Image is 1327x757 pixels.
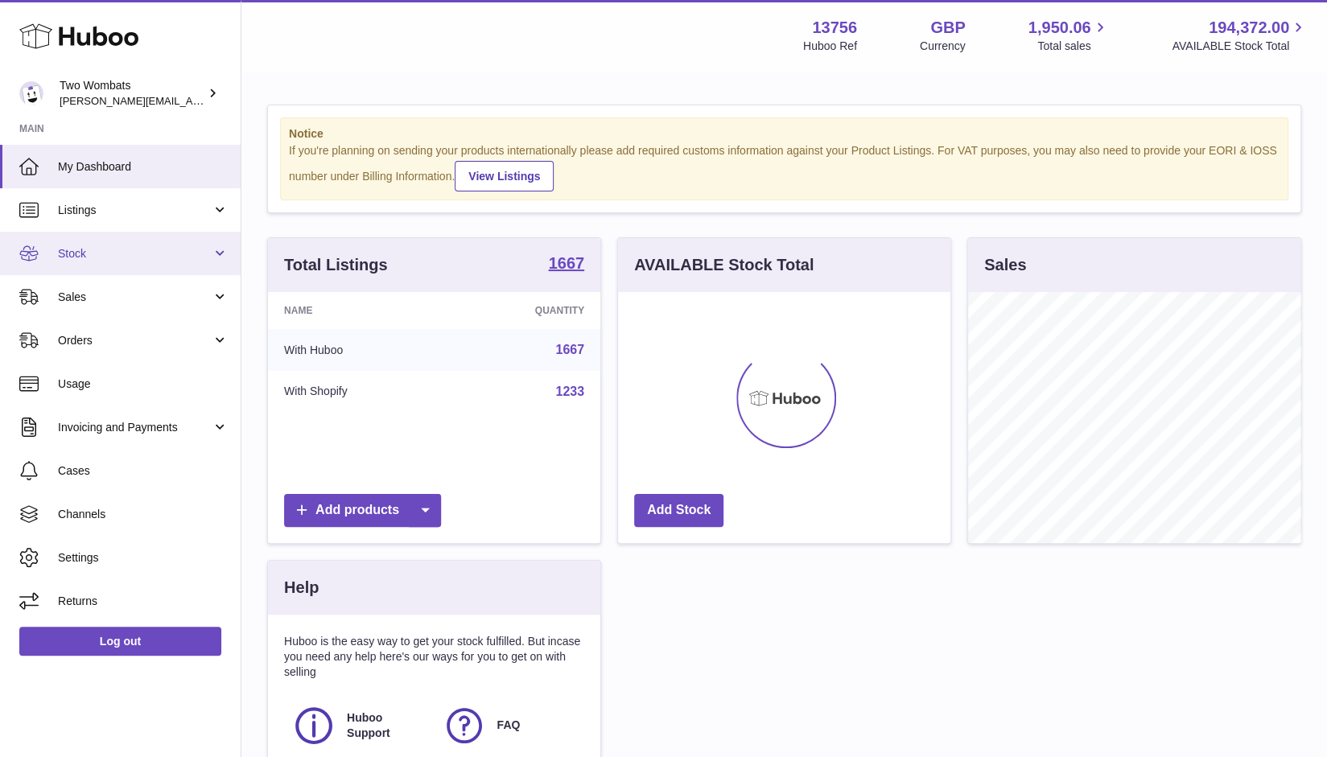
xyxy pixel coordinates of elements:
[284,577,319,599] h3: Help
[1028,17,1091,39] span: 1,950.06
[984,254,1026,276] h3: Sales
[1209,17,1289,39] span: 194,372.00
[58,376,229,392] span: Usage
[60,78,204,109] div: Two Wombats
[289,143,1280,191] div: If you're planning on sending your products internationally please add required customs informati...
[812,17,857,39] strong: 13756
[634,254,814,276] h3: AVAILABLE Stock Total
[58,246,212,261] span: Stock
[634,494,723,527] a: Add Stock
[58,463,229,479] span: Cases
[549,255,585,271] strong: 1667
[455,161,554,191] a: View Listings
[58,290,212,305] span: Sales
[268,292,447,329] th: Name
[1172,39,1308,54] span: AVAILABLE Stock Total
[58,159,229,175] span: My Dashboard
[58,507,229,522] span: Channels
[1172,17,1308,54] a: 194,372.00 AVAILABLE Stock Total
[58,550,229,566] span: Settings
[347,710,425,741] span: Huboo Support
[447,292,600,329] th: Quantity
[292,704,427,747] a: Huboo Support
[549,255,585,274] a: 1667
[920,39,966,54] div: Currency
[1037,39,1109,54] span: Total sales
[443,704,577,747] a: FAQ
[284,494,441,527] a: Add products
[803,39,857,54] div: Huboo Ref
[555,343,584,356] a: 1667
[268,329,447,371] td: With Huboo
[268,371,447,413] td: With Shopify
[58,420,212,435] span: Invoicing and Payments
[60,94,409,107] span: [PERSON_NAME][EMAIL_ADDRESS][PERSON_NAME][DOMAIN_NAME]
[555,385,584,398] a: 1233
[58,333,212,348] span: Orders
[284,254,388,276] h3: Total Listings
[497,718,521,733] span: FAQ
[289,126,1280,142] strong: Notice
[19,627,221,656] a: Log out
[58,594,229,609] span: Returns
[284,634,584,680] p: Huboo is the easy way to get your stock fulfilled. But incase you need any help here's our ways f...
[19,81,43,105] img: philip.carroll@twowombats.com
[58,203,212,218] span: Listings
[1028,17,1110,54] a: 1,950.06 Total sales
[930,17,965,39] strong: GBP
